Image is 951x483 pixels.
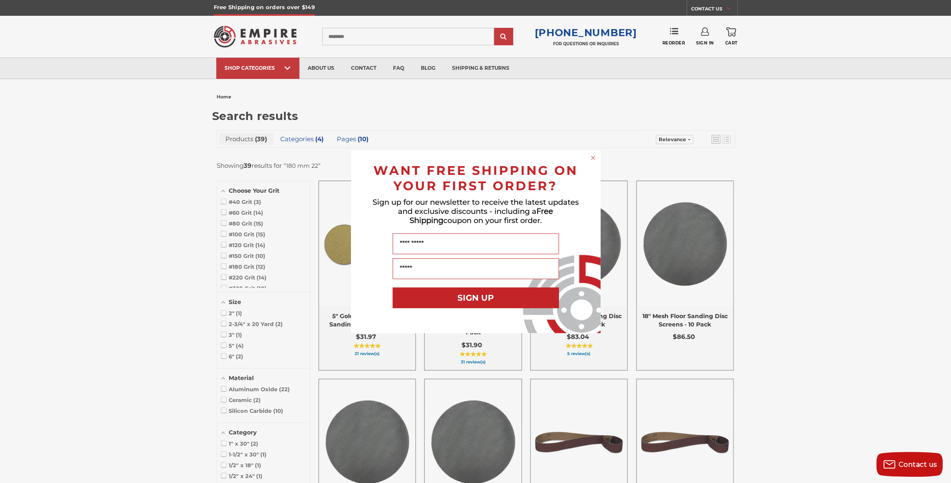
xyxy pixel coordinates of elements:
span: Sign up for our newsletter to receive the latest updates and exclusive discounts - including a co... [373,198,579,225]
button: Close dialog [589,154,597,162]
button: Contact us [876,452,943,477]
span: Contact us [899,461,937,468]
button: SIGN UP [393,287,559,308]
span: WANT FREE SHIPPING ON YOUR FIRST ORDER? [373,163,578,194]
span: Free Shipping [410,207,553,225]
